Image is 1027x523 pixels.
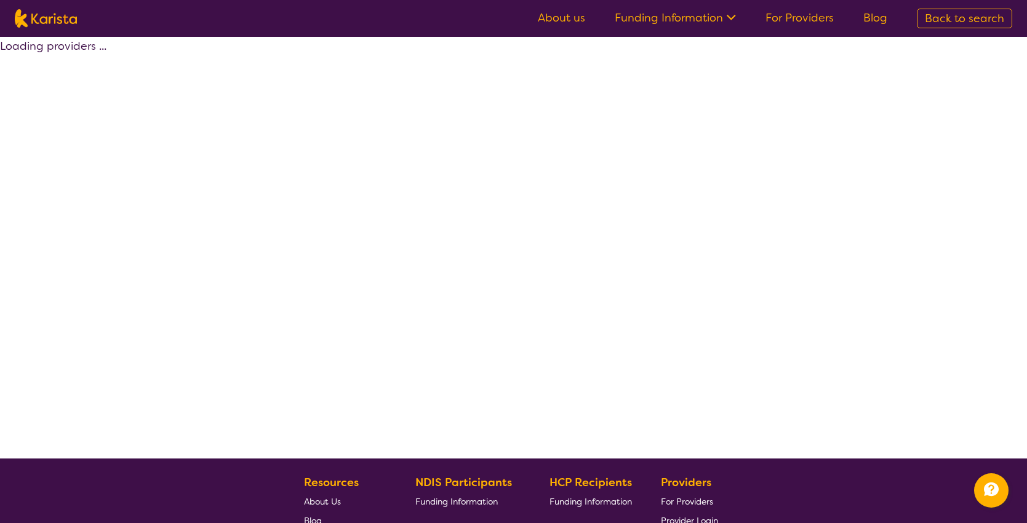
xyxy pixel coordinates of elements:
[765,10,834,25] a: For Providers
[415,496,498,507] span: Funding Information
[415,475,512,490] b: NDIS Participants
[549,475,632,490] b: HCP Recipients
[661,496,713,507] span: For Providers
[415,492,521,511] a: Funding Information
[661,492,718,511] a: For Providers
[661,475,711,490] b: Providers
[615,10,736,25] a: Funding Information
[549,496,632,507] span: Funding Information
[304,496,341,507] span: About Us
[925,11,1004,26] span: Back to search
[304,475,359,490] b: Resources
[917,9,1012,28] a: Back to search
[974,473,1009,508] button: Channel Menu
[538,10,585,25] a: About us
[863,10,887,25] a: Blog
[549,492,632,511] a: Funding Information
[304,492,386,511] a: About Us
[15,9,77,28] img: Karista logo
